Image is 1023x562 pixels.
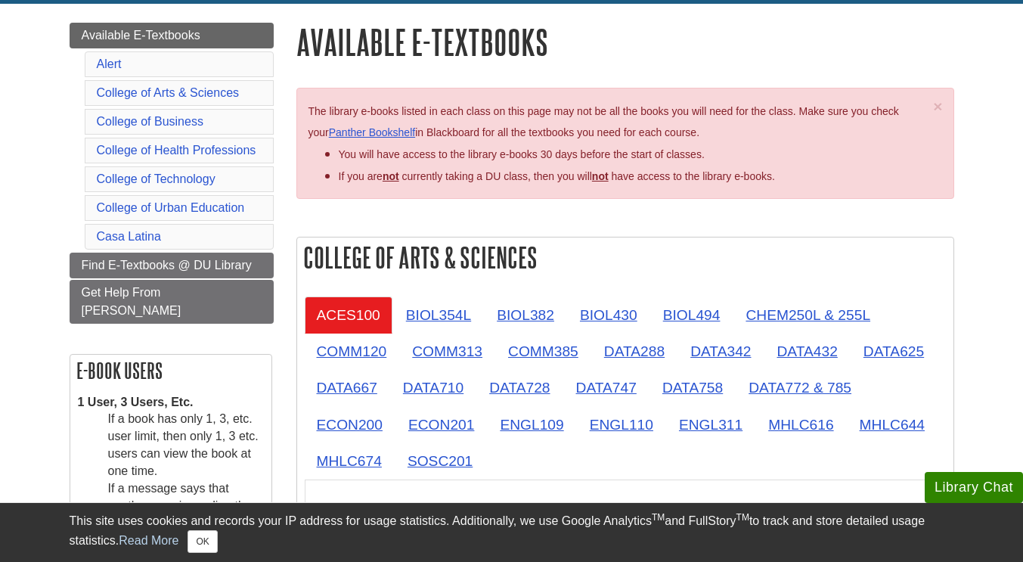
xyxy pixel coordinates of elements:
a: Alert [97,57,122,70]
a: DATA432 [764,333,849,370]
sup: TM [736,512,749,523]
a: Casa Latina [97,230,161,243]
h2: College of Arts & Sciences [297,238,953,278]
a: ACES100 [305,297,392,334]
a: COMM313 [400,333,494,370]
h2: E-book Users [70,355,271,387]
a: College of Technology [97,172,215,185]
span: You will have access to the library e-books 30 days before the start of classes. [339,148,705,160]
a: MHLC644 [848,406,937,443]
a: Get Help From [PERSON_NAME] [70,280,274,324]
a: DATA667 [305,369,389,406]
a: College of Business [97,115,203,128]
a: CHEM250L & 255L [733,297,882,334]
strong: not [383,170,399,182]
a: BIOL494 [651,297,733,334]
a: DATA758 [650,369,735,406]
a: DATA772 & 785 [736,369,863,406]
a: ENGL110 [578,406,665,443]
span: The library e-books listed in each class on this page may not be all the books you will need for ... [308,105,899,139]
a: MHLC616 [756,406,845,443]
a: COMM120 [305,333,399,370]
a: MHLC674 [305,442,394,480]
a: College of Urban Education [97,201,245,214]
u: not [592,170,609,182]
a: SOSC201 [395,442,485,480]
a: BIOL430 [568,297,649,334]
a: College of Arts & Sciences [97,86,240,99]
a: DATA710 [391,369,476,406]
a: ENGL311 [667,406,755,443]
span: × [933,98,942,115]
button: Close [188,530,217,553]
dt: 1 User, 3 Users, Etc. [78,394,264,411]
a: DATA342 [678,333,763,370]
a: DATA625 [851,333,936,370]
a: Find E-Textbooks @ DU Library [70,253,274,278]
a: DATA747 [564,369,649,406]
div: This site uses cookies and records your IP address for usage statistics. Additionally, we use Goo... [70,512,954,553]
button: Close [933,98,942,114]
h1: Available E-Textbooks [296,23,954,61]
a: DATA288 [592,333,677,370]
sup: TM [652,512,665,523]
a: BIOL354L [394,297,483,334]
button: Library Chat [925,472,1023,503]
a: ECON201 [396,406,486,443]
a: ENGL109 [488,406,575,443]
a: BIOL382 [485,297,566,334]
a: Read More [119,534,178,547]
a: COMM385 [496,333,591,370]
a: Available E-Textbooks [70,23,274,48]
a: ECON200 [305,406,395,443]
a: College of Health Professions [97,144,256,157]
a: DATA728 [477,369,562,406]
span: Find E-Textbooks @ DU Library [82,259,252,272]
a: Panther Bookshelf [329,126,415,138]
span: If you are currently taking a DU class, then you will have access to the library e-books. [339,170,775,182]
span: Available E-Textbooks [82,29,200,42]
span: Get Help From [PERSON_NAME] [82,286,181,317]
